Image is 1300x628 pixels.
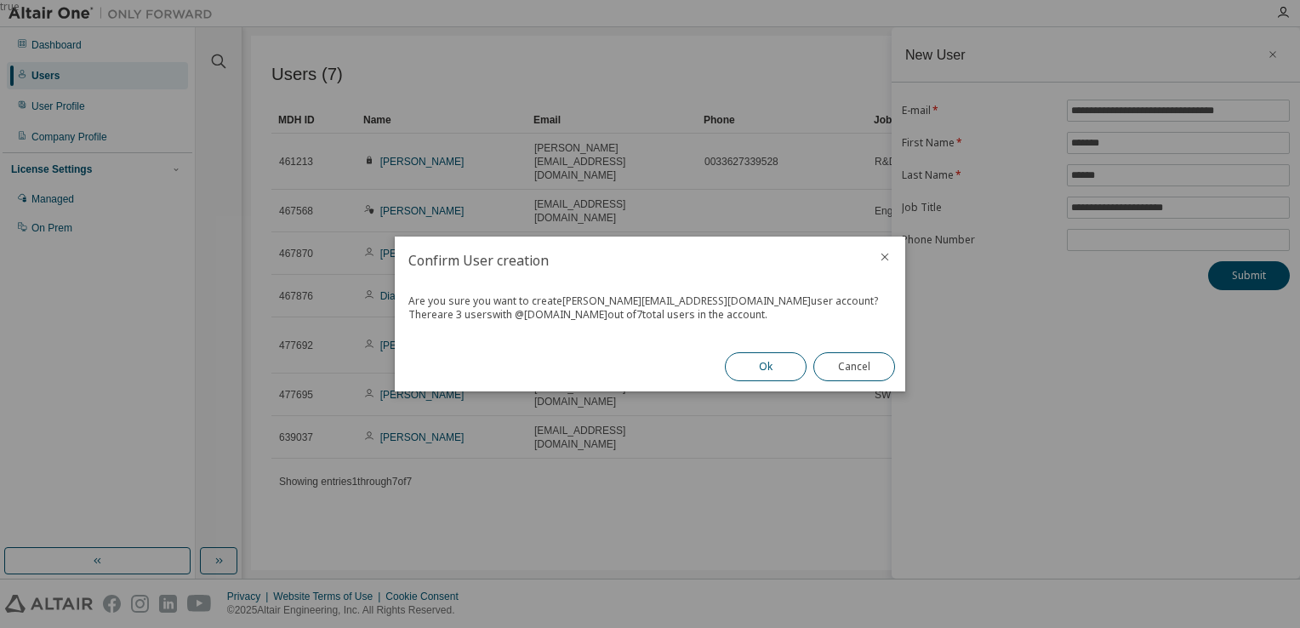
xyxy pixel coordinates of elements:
button: Ok [725,352,807,381]
button: Cancel [813,352,895,381]
div: There are 3 users with @ [DOMAIN_NAME] out of 7 total users in the account. [408,308,892,322]
h2: Confirm User creation [395,237,864,284]
button: close [878,250,892,264]
div: Are you sure you want to create [PERSON_NAME][EMAIL_ADDRESS][DOMAIN_NAME] user account? [408,294,892,308]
